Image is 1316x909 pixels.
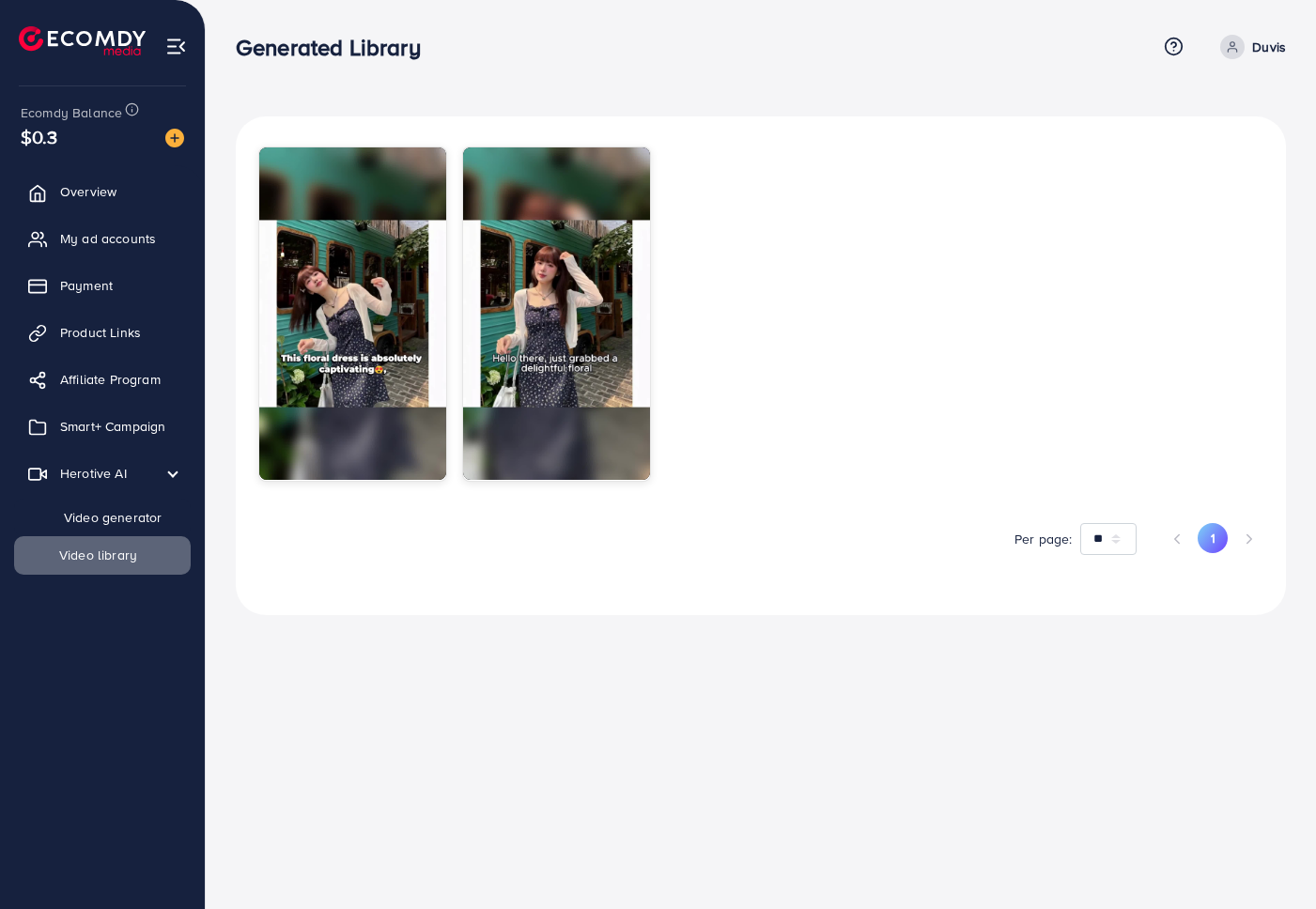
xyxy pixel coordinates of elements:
[14,314,191,351] a: Product Links
[60,370,161,389] span: Affiliate Program
[1014,530,1072,548] span: Per page:
[21,103,122,122] span: Ecomdy Balance
[165,36,187,57] img: menu
[60,417,165,436] span: Smart+ Campaign
[14,267,191,304] a: Payment
[60,276,113,295] span: Payment
[14,220,191,257] a: My ad accounts
[1198,523,1228,553] button: Go to page 1
[33,546,137,564] span: Video library
[14,454,191,492] a: Herotive AI
[14,173,191,210] a: Overview
[21,123,58,150] span: $0.3
[60,464,127,483] span: Herotive AI
[14,361,191,398] a: Affiliate Program
[1252,36,1286,58] p: Duvis
[19,26,146,55] img: logo
[60,182,116,201] span: Overview
[14,499,191,536] a: Video generator
[14,536,191,574] a: Video library
[60,323,141,342] span: Product Links
[14,408,191,445] a: Smart+ Campaign
[1236,824,1302,895] iframe: Chat
[1213,35,1286,59] a: Duvis
[165,129,184,147] img: image
[38,508,162,527] span: Video generator
[236,34,436,61] h3: Generated Library
[1163,523,1263,555] ul: Pagination
[60,229,156,248] span: My ad accounts
[259,147,446,480] img: ec7c6853-f0e2-4a09-9cc8-98fed9ce0d92-1759227380262.jpeg
[463,147,650,480] img: d1547442-888d-475d-b3e8-c1e9dfd12b4c-1759227380288.jpeg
